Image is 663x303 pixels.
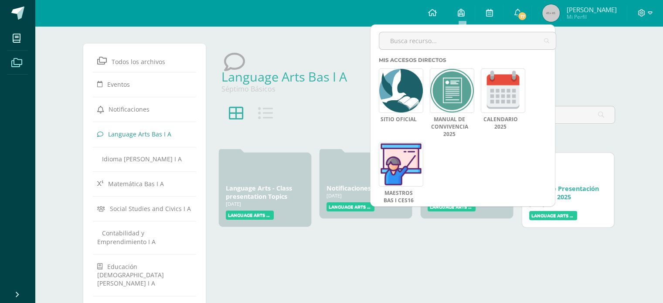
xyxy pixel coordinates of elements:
a: Calendario 2025 [481,116,520,131]
a: Matemática Bas I A [97,176,192,191]
span: Todos los archivos [112,58,165,66]
label: Language Arts Bas I A [529,211,577,220]
span: Educación [DEMOGRAPHIC_DATA][PERSON_NAME] I A [97,262,164,287]
a: Todos los archivos [97,53,192,68]
a: Contabilidad y Emprendimiento I A [97,225,192,249]
span: Contabilidad y Emprendimiento I A [97,229,156,245]
div: Notificaciones Language Arts Bas I Séptimo Básicos 'A' [326,184,405,192]
a: Language Arts Bas I A [97,126,192,142]
label: Language Arts Bas I [428,202,476,211]
span: Notificaciones [109,105,150,113]
span: Mis accesos directos [379,57,446,63]
span: Eventos [107,80,130,89]
a: Notificaciones [97,101,192,117]
label: Language Arts Bas I A [226,211,274,220]
a: Language Arts - Class presentation Topics [226,184,292,201]
a: Manual de Convivencia 2025 [430,116,469,138]
div: [DATE] [226,201,304,207]
a: Sitio Oficial [379,116,418,123]
span: Mi Perfil [566,13,616,20]
a: Idioma [PERSON_NAME] I A [97,151,192,167]
a: Social Studies and Civics I A [97,201,192,216]
label: Language Arts Bas I [326,202,374,211]
a: Language Arts Bas I A [221,68,347,85]
div: [DATE] [529,201,607,208]
span: [PERSON_NAME] [566,5,616,14]
a: Educación [DEMOGRAPHIC_DATA][PERSON_NAME] I A [97,259,192,291]
span: Language Arts Bas I A [108,130,171,138]
a: Notificaciones [326,184,371,192]
img: 45x45 [542,4,560,22]
a: Eventos [97,76,192,92]
div: Descargar Carta de Presentación Docente 2025.pdf [529,184,607,201]
div: [DATE] [326,192,405,199]
a: Carta de Presentación Docente 2025 [529,184,599,201]
div: Language Arts - Class presentation Topics [226,184,304,201]
div: Language Arts Bas I A [221,68,612,85]
input: Busca recurso... [379,32,556,49]
span: Social Studies and Civics I A [110,204,191,213]
a: Maestros Bas I CES16 [379,190,418,204]
span: Matemática Bas I A [108,180,164,188]
span: Idioma [PERSON_NAME] I A [102,155,182,163]
span: 17 [517,11,527,21]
